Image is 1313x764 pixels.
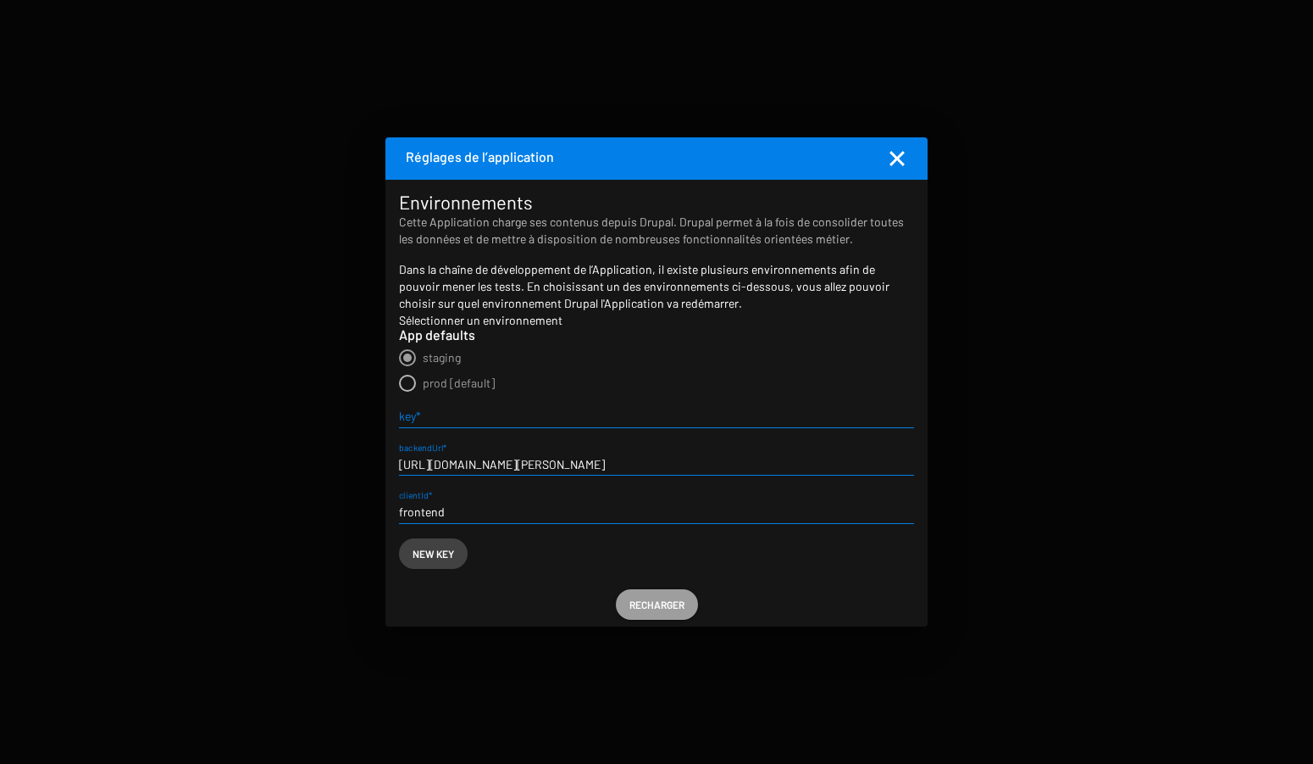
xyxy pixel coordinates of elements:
span: Recharger [629,589,684,620]
span: staging [423,350,461,365]
h3: App defaults [399,325,914,345]
mat-card-subtitle: Cette Application charge ses contenus depuis Drupal. Drupal permet à la fois de consolider toutes... [399,214,914,248]
input: backendUrl [399,457,914,471]
button: Recharger [616,589,698,620]
mat-card-title: Environnements [399,193,914,210]
button: New Key [399,538,468,569]
label: Sélectionner un environnement [399,312,562,329]
button: Fermer la fenêtre [887,148,907,169]
h3: Réglages de l’application [406,146,554,166]
span: New Key [413,538,454,569]
input: clientId [399,505,914,519]
p: Dans la chaîne de développement de l’Application, il existe plusieurs environnements afin de pouv... [399,261,914,312]
span: prod [default] [423,376,495,390]
mat-radio-group: Sélectionner un environnement par défaut [399,345,914,395]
